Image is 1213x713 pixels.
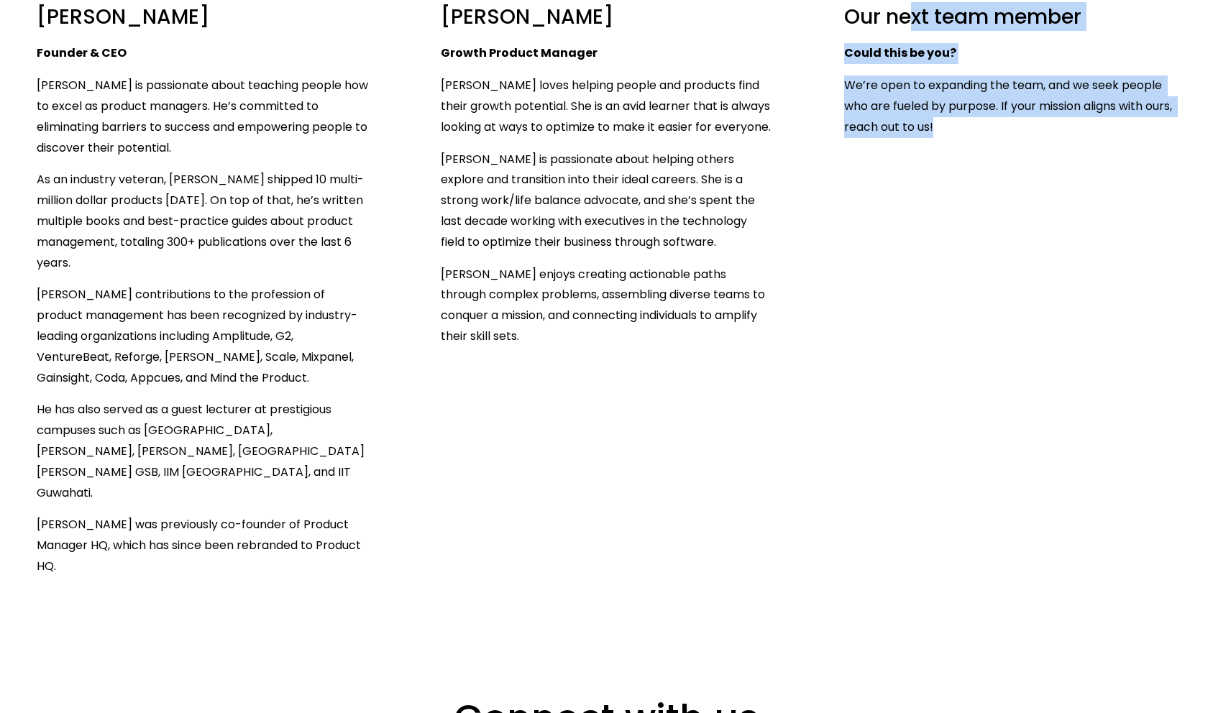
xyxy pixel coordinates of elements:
[37,400,369,503] p: He has also served as a guest lecturer at prestigious campuses such as [GEOGRAPHIC_DATA], [PERSON...
[37,45,127,61] strong: Founder & CEO
[441,264,773,347] p: [PERSON_NAME] enjoys creating actionable paths through complex problems, assembling diverse teams...
[844,4,1176,30] h2: Our next team member
[441,4,773,30] h2: [PERSON_NAME]
[37,4,369,30] h2: [PERSON_NAME]
[37,515,369,576] p: [PERSON_NAME] was previously co-founder of Product Manager HQ, which has since been rebranded to ...
[844,45,956,61] strong: Could this be you?
[37,75,369,158] p: [PERSON_NAME] is passionate about teaching people how to excel as product managers. He’s committe...
[37,170,369,273] p: As an industry veteran, [PERSON_NAME] shipped 10 multi-million dollar products [DATE]. On top of ...
[441,149,773,253] p: [PERSON_NAME] is passionate about helping others explore and transition into their ideal careers....
[441,75,773,137] p: [PERSON_NAME] loves helping people and products find their growth potential. She is an avid learn...
[37,285,369,388] p: [PERSON_NAME] contributions to the profession of product management has been recognized by indust...
[844,75,1176,137] p: We’re open to expanding the team, and we seek people who are fueled by purpose. If your mission a...
[441,45,598,61] strong: Growth Product Manager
